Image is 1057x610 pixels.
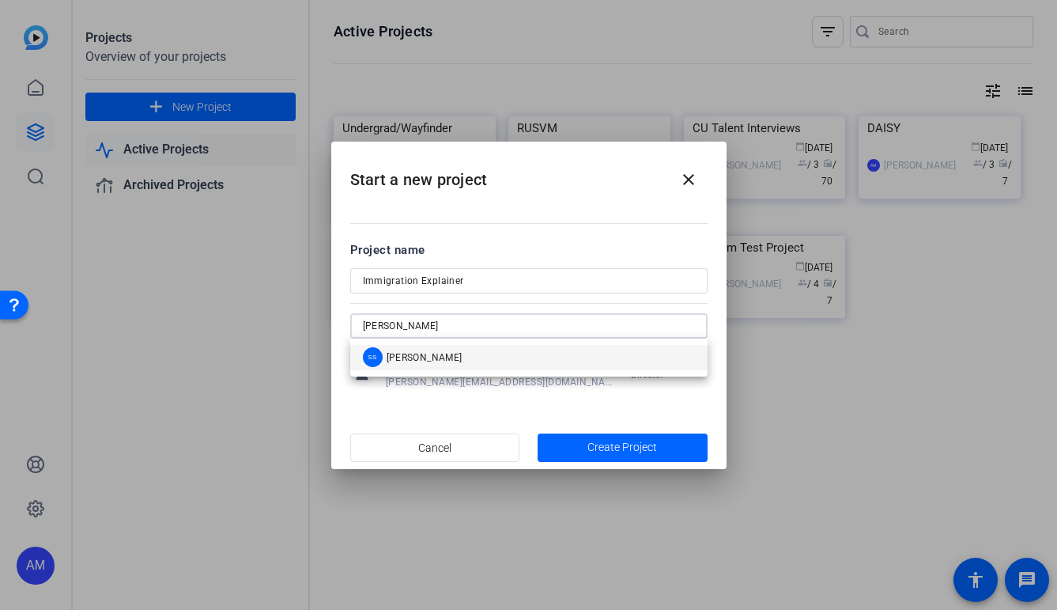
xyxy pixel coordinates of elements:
[350,241,708,259] div: Project name
[538,434,708,462] button: Create Project
[363,347,383,367] div: SS
[386,376,613,388] span: [PERSON_NAME][EMAIL_ADDRESS][DOMAIN_NAME]
[331,142,727,206] h2: Start a new project
[679,170,698,189] mat-icon: close
[587,439,657,456] span: Create Project
[363,271,695,290] input: Enter Project Name
[418,433,451,463] span: Cancel
[363,316,695,335] input: Add others: Type email or team members name
[350,434,520,462] button: Cancel
[387,351,462,364] span: [PERSON_NAME]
